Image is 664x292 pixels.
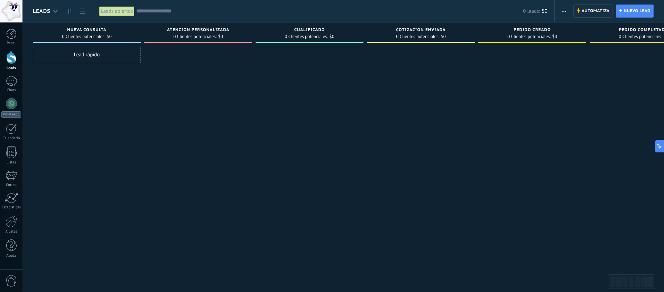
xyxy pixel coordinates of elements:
[482,28,583,34] div: Pedido creado
[99,6,135,16] div: Leads abiertos
[285,35,328,39] span: 0 Clientes potenciales:
[1,111,21,118] div: WhatsApp
[1,183,21,187] div: Correo
[624,5,651,17] span: Nuevo lead
[1,160,21,165] div: Listas
[218,35,223,39] span: $0
[559,4,569,18] button: Más
[573,4,613,18] a: Automatiza
[36,28,137,34] div: Nueva consulta
[330,35,334,39] span: $0
[65,4,77,18] a: Leads
[33,46,141,63] div: Lead rápido
[1,41,21,46] div: Panel
[1,136,21,141] div: Calendario
[582,5,610,17] span: Automatiza
[33,8,50,15] span: Leads
[552,35,557,39] span: $0
[523,8,540,15] span: 0 leads:
[259,28,360,34] div: Cualificado
[1,254,21,258] div: Ayuda
[396,28,446,32] span: Cotización enviada
[542,8,547,15] span: $0
[173,35,216,39] span: 0 Clientes potenciales:
[67,28,106,32] span: Nueva consulta
[62,35,105,39] span: 0 Clientes potenciales:
[514,28,551,32] span: Pedido creado
[619,35,662,39] span: 0 Clientes potenciales:
[107,35,112,39] span: $0
[77,4,89,18] a: Lista
[616,4,654,18] a: Nuevo lead
[507,35,551,39] span: 0 Clientes potenciales:
[1,66,21,70] div: Leads
[1,229,21,234] div: Ajustes
[441,35,446,39] span: $0
[396,35,439,39] span: 0 Clientes potenciales:
[294,28,325,32] span: Cualificado
[148,28,249,34] div: Atención Personalizada
[370,28,471,34] div: Cotización enviada
[1,88,21,93] div: Chats
[1,205,21,210] div: Estadísticas
[167,28,229,32] span: Atención Personalizada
